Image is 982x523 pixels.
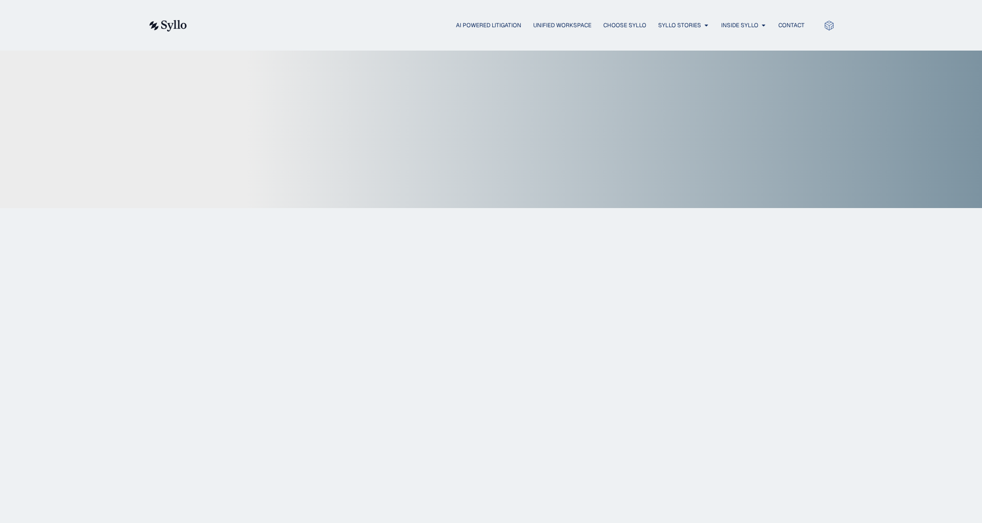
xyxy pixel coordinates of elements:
[206,21,805,30] nav: Menu
[658,21,701,30] a: Syllo Stories
[533,21,591,30] a: Unified Workspace
[603,21,646,30] a: Choose Syllo
[778,21,805,30] a: Contact
[148,20,187,31] img: syllo
[206,21,805,30] div: Menu Toggle
[456,21,521,30] a: AI Powered Litigation
[721,21,758,30] a: Inside Syllo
